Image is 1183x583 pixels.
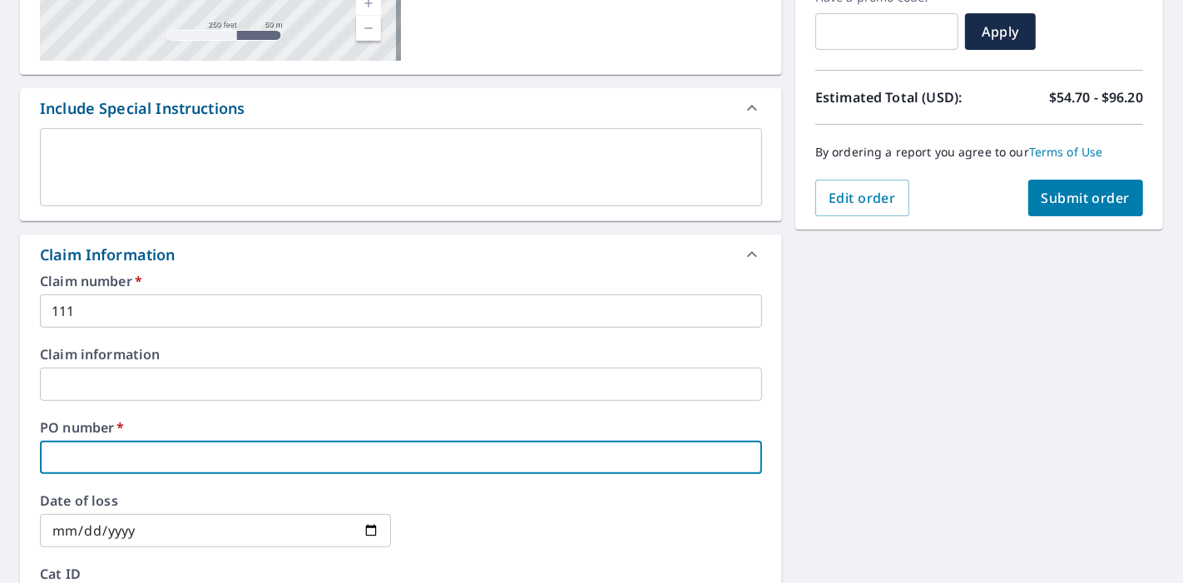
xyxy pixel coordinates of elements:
[20,88,782,128] div: Include Special Instructions
[815,180,909,216] button: Edit order
[40,348,762,361] label: Claim information
[40,97,245,120] div: Include Special Instructions
[1028,180,1144,216] button: Submit order
[40,244,176,266] div: Claim Information
[815,87,979,107] p: Estimated Total (USD):
[20,235,782,274] div: Claim Information
[815,145,1143,160] p: By ordering a report you agree to our
[40,567,762,581] label: Cat ID
[965,13,1036,50] button: Apply
[40,274,762,288] label: Claim number
[829,189,896,207] span: Edit order
[40,421,762,434] label: PO number
[40,494,391,507] label: Date of loss
[1049,87,1143,107] p: $54.70 - $96.20
[356,16,381,41] a: Current Level 17, Zoom Out
[1042,189,1131,207] span: Submit order
[1029,144,1103,160] a: Terms of Use
[978,22,1022,41] span: Apply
